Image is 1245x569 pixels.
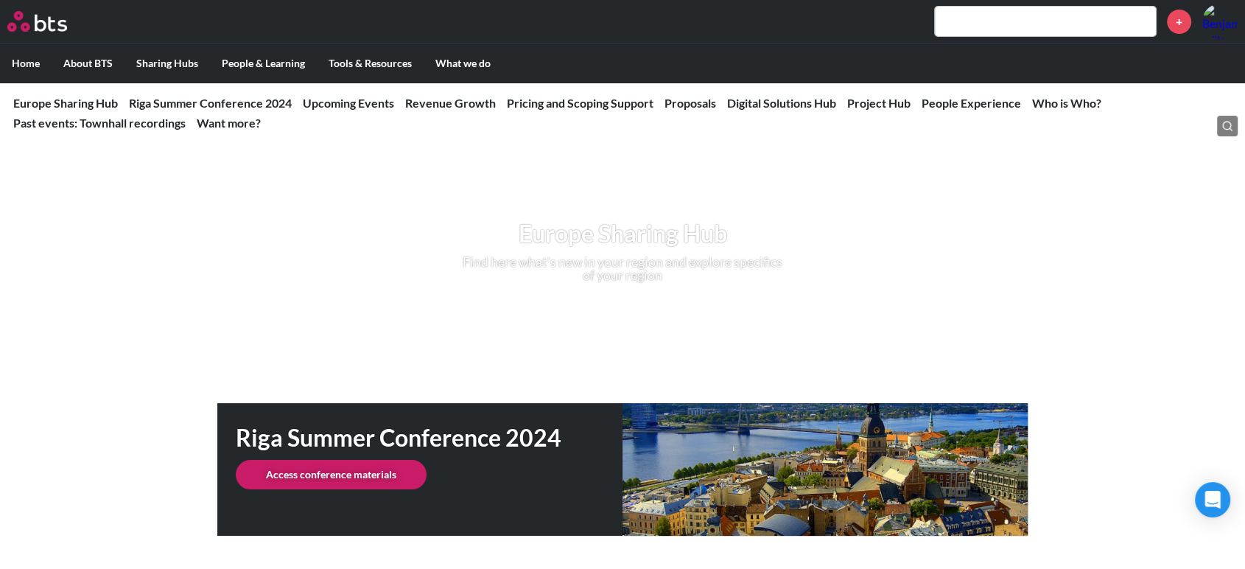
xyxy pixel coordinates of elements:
label: About BTS [52,44,124,83]
h1: Riga Summer Conference 2024 [236,422,622,455]
label: Tools & Resources [317,44,424,83]
img: Benjamin Wilcock [1202,4,1238,39]
label: Sharing Hubs [124,44,210,83]
h1: Europe Sharing Hub [422,217,824,251]
label: What we do [424,44,502,83]
a: Past events: Townhall recordings [13,116,186,130]
div: Open Intercom Messenger [1195,482,1230,517]
p: Find here what's new in your region and explore specifics of your region [462,256,783,282]
a: Revenue Growth [405,96,496,110]
a: Europe Sharing Hub [13,96,118,110]
a: Riga Summer Conference 2024 [129,96,292,110]
a: Who is Who? [1032,96,1101,110]
a: Project Hub [847,96,911,110]
a: Upcoming Events [303,96,394,110]
label: People & Learning [210,44,317,83]
a: Pricing and Scoping Support [507,96,653,110]
a: Profile [1202,4,1238,39]
a: Want more? [197,116,261,130]
a: Go home [7,11,94,32]
a: Digital Solutions Hub [727,96,836,110]
a: Access conference materials [236,460,427,489]
img: BTS Logo [7,11,67,32]
a: Proposals [664,96,716,110]
a: People Experience [922,96,1021,110]
a: + [1167,10,1191,34]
